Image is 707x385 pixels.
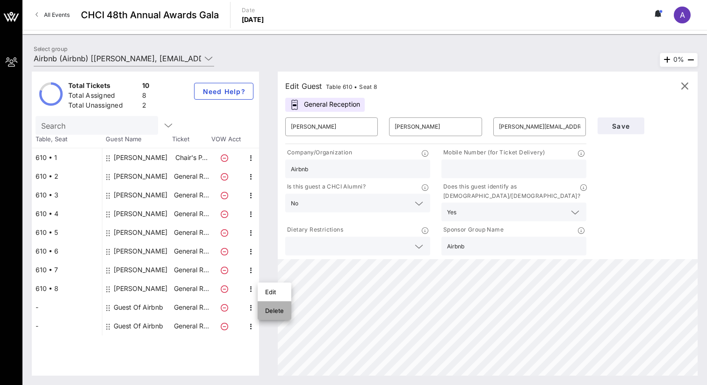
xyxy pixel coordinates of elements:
[114,186,167,204] div: Vince Frillici
[660,53,698,67] div: 0%
[114,148,167,167] div: Luis Jose Briones
[441,225,504,235] p: Sponsor Group Name
[173,186,210,204] p: General R…
[173,242,210,261] p: General R…
[265,288,284,296] div: Edit
[114,223,167,242] div: Sarah montell
[32,148,102,167] div: 610 • 1
[441,182,580,201] p: Does this guest identify as [DEMOGRAPHIC_DATA]/[DEMOGRAPHIC_DATA]?
[209,135,242,144] span: VOW Acct
[102,135,172,144] span: Guest Name
[605,122,637,130] span: Save
[32,298,102,317] div: -
[32,279,102,298] div: 610 • 8
[441,148,545,158] p: Mobile Number (for Ticket Delivery)
[114,242,167,261] div: Stephanie Rawlings-Blake
[285,182,366,192] p: Is this guest a CHCI Alumni?
[44,11,70,18] span: All Events
[680,10,685,20] span: A
[142,81,150,93] div: 10
[447,209,456,216] div: Yes
[285,225,343,235] p: Dietary Restrictions
[32,167,102,186] div: 610 • 2
[291,119,372,134] input: First Name*
[32,135,102,144] span: Table, Seat
[242,15,264,24] p: [DATE]
[32,204,102,223] div: 610 • 4
[285,98,365,112] div: General Reception
[173,167,210,186] p: General R…
[285,80,377,93] div: Edit Guest
[265,307,284,314] div: Delete
[285,148,352,158] p: Company/Organization
[674,7,691,23] div: A
[32,261,102,279] div: 610 • 7
[34,45,67,52] label: Select group
[114,279,167,298] div: Peter Urias
[114,298,163,317] div: Guest Of Airbnb
[114,204,167,223] div: Maria manjarrez
[173,261,210,279] p: General R…
[32,242,102,261] div: 610 • 6
[32,317,102,335] div: -
[173,279,210,298] p: General R…
[32,223,102,242] div: 610 • 5
[173,317,210,335] p: General R…
[32,186,102,204] div: 610 • 3
[326,83,377,90] span: Table 610 • Seat 8
[242,6,264,15] p: Date
[499,119,580,134] input: Email*
[173,204,210,223] p: General R…
[114,167,167,186] div: Jose Alvarado
[172,135,209,144] span: Ticket
[202,87,245,95] span: Need Help?
[173,148,210,167] p: Chair's P…
[441,203,586,221] div: Yes
[68,81,138,93] div: Total Tickets
[68,91,138,102] div: Total Assigned
[142,101,150,112] div: 2
[173,223,210,242] p: General R…
[395,119,476,134] input: Last Name*
[114,317,163,335] div: Guest Of Airbnb
[114,261,167,279] div: Aquila Powell
[81,8,219,22] span: CHCI 48th Annual Awards Gala
[68,101,138,112] div: Total Unassigned
[194,83,253,100] button: Need Help?
[173,298,210,317] p: General R…
[30,7,75,22] a: All Events
[285,194,430,212] div: No
[598,117,644,134] button: Save
[142,91,150,102] div: 8
[291,200,298,207] div: No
